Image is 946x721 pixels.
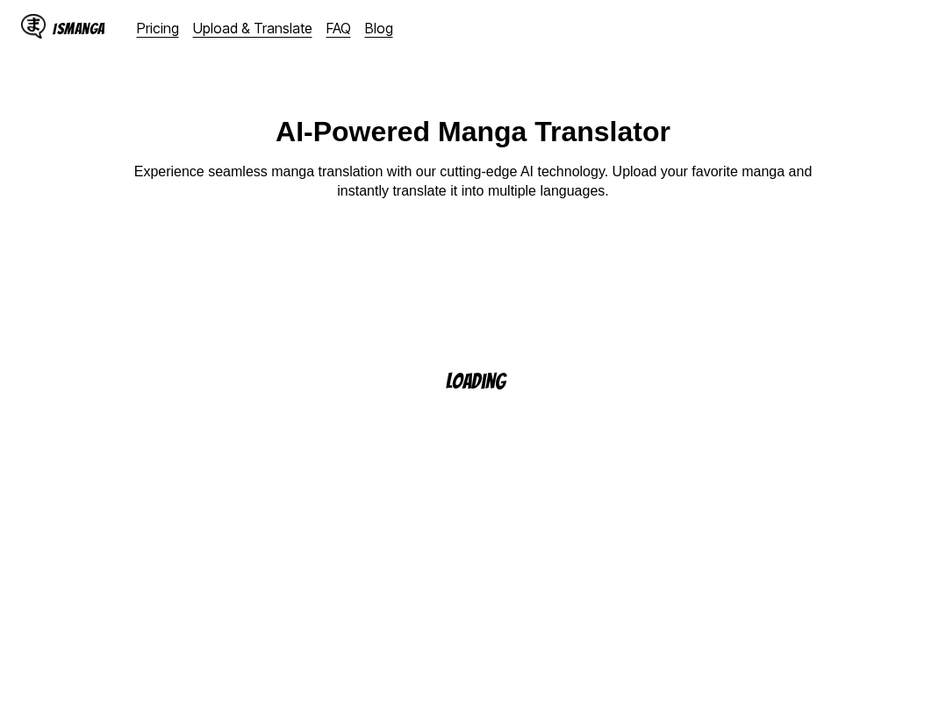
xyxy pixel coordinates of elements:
[276,116,670,148] h1: AI-Powered Manga Translator
[446,370,528,392] p: Loading
[365,19,393,37] a: Blog
[122,162,824,202] p: Experience seamless manga translation with our cutting-edge AI technology. Upload your favorite m...
[21,14,137,42] a: IsManga LogoIsManga
[326,19,351,37] a: FAQ
[137,19,179,37] a: Pricing
[193,19,312,37] a: Upload & Translate
[21,14,46,39] img: IsManga Logo
[53,20,105,37] div: IsManga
